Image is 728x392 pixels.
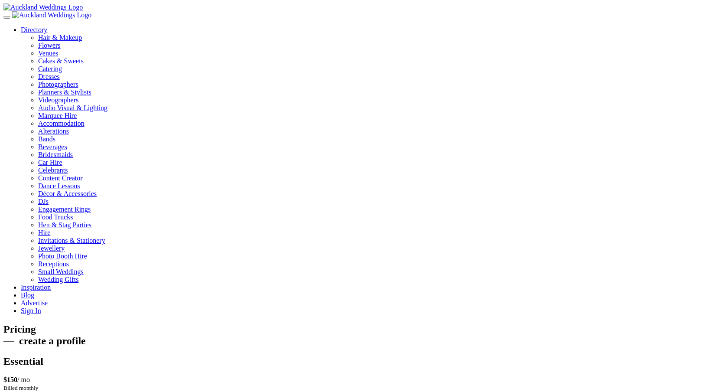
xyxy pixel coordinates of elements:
a: Hire [38,229,50,236]
a: Invitations & Stationery [38,237,105,244]
a: Food Trucks [38,213,73,221]
a: Directory [21,26,47,33]
img: Auckland Weddings Logo [3,3,83,11]
a: Engagement Rings [38,206,91,213]
a: Photo Booth Hire [38,252,87,260]
a: Jewellery [38,245,65,252]
a: Blog [21,291,34,299]
a: Hair & Makeup [38,34,725,42]
a: Bands [38,135,55,143]
a: Dresses [38,73,725,81]
a: Celebrants [38,167,68,174]
a: Receptions [38,260,69,268]
a: Bridesmaids [38,151,73,158]
a: Décor & Accessories [38,190,97,197]
a: Videographers [38,96,725,104]
a: Audio Visual & Lighting [38,104,725,112]
a: Planners & Stylists [38,88,725,96]
a: Accommodation [38,120,84,127]
small: Billed monthly [3,385,38,391]
a: Dance Lessons [38,182,80,189]
a: Flowers [38,42,725,49]
div: Pricing [3,323,725,335]
h2: Essential [3,356,725,367]
a: Marquee Hire [38,112,725,120]
a: Catering [38,65,725,73]
img: Auckland Weddings Logo [12,11,91,19]
a: Car Hire [38,159,62,166]
a: Inspiration [21,284,51,291]
span: create a profile [19,335,86,346]
strong: $150 [3,376,17,383]
div: / mo [3,376,725,384]
a: Hen & Stag Parties [38,221,91,229]
span: — [3,335,14,346]
a: Alterations [38,127,69,135]
a: Advertise [21,299,48,307]
a: Content Creator [38,174,83,182]
a: Sign In [21,307,41,314]
a: Venues [38,49,725,57]
a: Small Weddings [38,268,84,275]
a: Wedding Gifts [38,276,78,283]
a: DJs [38,198,49,205]
button: Menu [3,16,10,19]
a: Photographers [38,81,725,88]
a: Cakes & Sweets [38,57,725,65]
a: Beverages [38,143,67,150]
